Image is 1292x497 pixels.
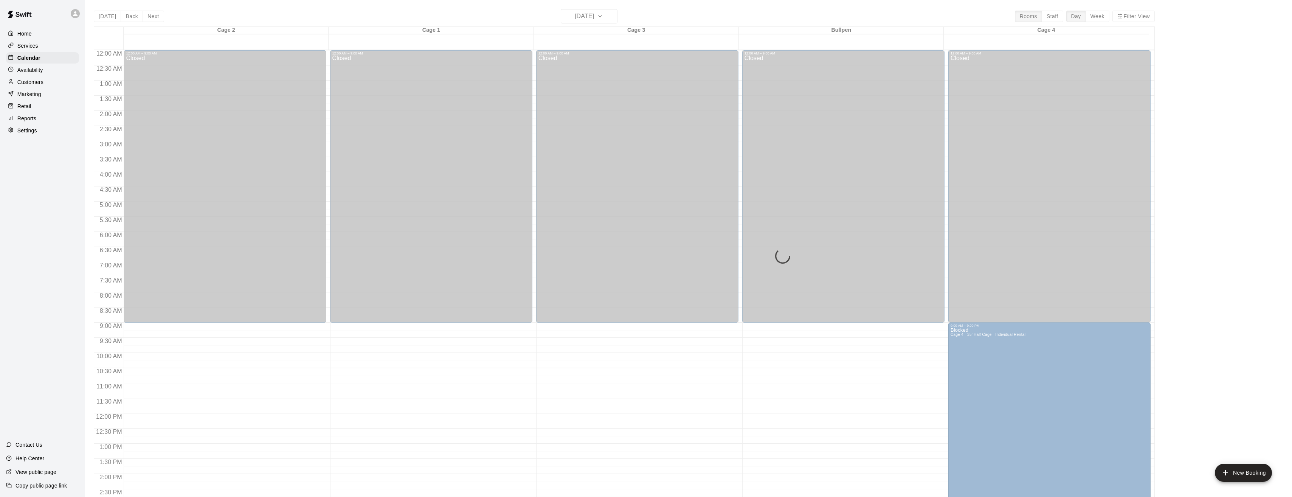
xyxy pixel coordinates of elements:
p: Availability [17,66,43,74]
span: 8:30 AM [98,308,124,314]
span: 12:30 PM [94,429,124,435]
a: Availability [6,64,79,76]
div: Closed [126,55,324,325]
a: Calendar [6,52,79,64]
span: 3:30 AM [98,156,124,163]
a: Retail [6,101,79,112]
p: Customers [17,78,43,86]
span: 12:00 AM [95,50,124,57]
span: 9:00 AM [98,323,124,329]
div: 12:00 AM – 9:00 AM [538,51,736,55]
a: Marketing [6,89,79,100]
span: 10:30 AM [95,368,124,374]
div: 12:00 AM – 9:00 AM [744,51,942,55]
span: 2:00 PM [98,474,124,480]
div: Closed [951,55,1148,325]
span: 5:30 AM [98,217,124,223]
p: Reports [17,115,36,122]
span: Cage 4 - 35' Half Cage - Individual Rental [951,332,1025,337]
p: Retail [17,103,31,110]
a: Home [6,28,79,39]
p: Copy public page link [16,482,67,489]
span: 12:00 PM [94,413,124,420]
span: 3:00 AM [98,141,124,148]
p: Help Center [16,455,44,462]
span: 6:00 AM [98,232,124,238]
div: Cage 3 [534,27,738,34]
span: 2:30 PM [98,489,124,495]
span: 1:00 PM [98,444,124,450]
a: Customers [6,76,79,88]
div: 12:00 AM – 9:00 AM: Closed [948,50,1151,323]
p: Settings [17,127,37,134]
span: 1:00 AM [98,81,124,87]
span: 9:30 AM [98,338,124,344]
div: 12:00 AM – 9:00 AM [126,51,324,55]
a: Reports [6,113,79,124]
div: Cage 4 [944,27,1149,34]
div: Cage 2 [124,27,329,34]
span: 11:30 AM [95,398,124,405]
span: 5:00 AM [98,202,124,208]
p: Calendar [17,54,40,62]
span: 4:30 AM [98,186,124,193]
a: Settings [6,125,79,136]
span: 12:30 AM [95,65,124,72]
div: Cage 1 [329,27,534,34]
span: 1:30 AM [98,96,124,102]
div: Closed [538,55,736,325]
p: View public page [16,468,56,476]
p: Contact Us [16,441,42,449]
span: 2:30 AM [98,126,124,132]
p: Marketing [17,90,41,98]
div: 12:00 AM – 9:00 AM: Closed [124,50,326,323]
span: 1:30 PM [98,459,124,465]
span: 4:00 AM [98,171,124,178]
div: Bullpen [739,27,944,34]
div: Closed [744,55,942,325]
p: Services [17,42,38,50]
div: 12:00 AM – 9:00 AM: Closed [742,50,945,323]
div: 12:00 AM – 9:00 AM: Closed [536,50,738,323]
span: 7:30 AM [98,277,124,284]
span: 8:00 AM [98,292,124,299]
p: Home [17,30,32,37]
a: Services [6,40,79,51]
span: 11:00 AM [95,383,124,390]
span: 7:00 AM [98,262,124,269]
span: 6:30 AM [98,247,124,253]
div: 12:00 AM – 9:00 AM [951,51,1148,55]
div: 9:00 AM – 9:00 PM [951,324,1148,328]
span: 10:00 AM [95,353,124,359]
span: 2:00 AM [98,111,124,117]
